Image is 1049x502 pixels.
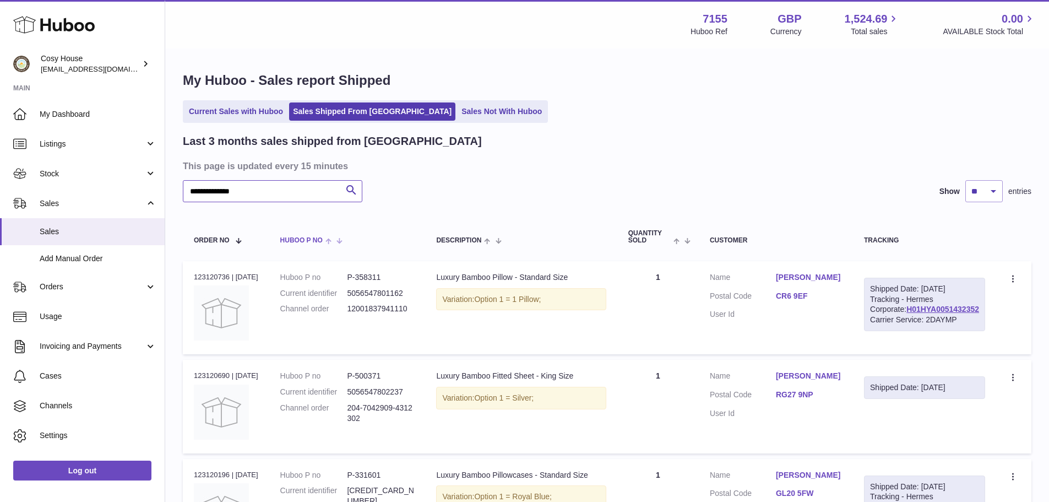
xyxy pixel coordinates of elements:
[776,291,842,301] a: CR6 9EF
[194,385,249,440] img: no-photo.jpg
[347,387,414,397] dd: 5056547802237
[851,26,900,37] span: Total sales
[617,261,699,354] td: 1
[770,26,802,37] div: Currency
[40,401,156,411] span: Channels
[183,134,482,149] h2: Last 3 months sales shipped from [GEOGRAPHIC_DATA]
[13,461,151,481] a: Log out
[280,237,323,244] span: Huboo P no
[617,360,699,453] td: 1
[194,470,258,480] div: 123120196 | [DATE]
[347,304,414,314] dd: 12001837941110
[185,102,287,121] a: Current Sales with Huboo
[40,282,145,292] span: Orders
[280,470,347,481] dt: Huboo P no
[40,169,145,179] span: Stock
[1002,12,1023,26] span: 0.00
[1008,186,1031,197] span: entries
[710,291,776,304] dt: Postal Code
[436,470,606,481] div: Luxury Bamboo Pillowcases - Standard Size
[710,309,776,320] dt: User Id
[40,109,156,120] span: My Dashboard
[845,12,888,26] span: 1,524.69
[870,315,979,325] div: Carrier Service: 2DAYMP
[710,272,776,285] dt: Name
[776,390,842,400] a: RG27 9NP
[691,26,727,37] div: Huboo Ref
[710,390,776,403] dt: Postal Code
[906,305,979,314] a: H01HYA0051432352
[436,237,481,244] span: Description
[458,102,546,121] a: Sales Not With Huboo
[280,272,347,283] dt: Huboo P no
[280,387,347,397] dt: Current identifier
[943,12,1036,37] a: 0.00 AVAILABLE Stock Total
[436,387,606,409] div: Variation:
[870,482,979,492] div: Shipped Date: [DATE]
[183,160,1029,172] h3: This page is updated every 15 minutes
[280,403,347,424] dt: Channel order
[194,285,249,341] img: no-photo.jpg
[40,311,156,322] span: Usage
[13,56,30,72] img: info@wholesomegoods.com
[778,12,801,26] strong: GBP
[347,470,414,481] dd: P-331601
[436,272,606,283] div: Luxury Bamboo Pillow - Standard Size
[40,430,156,441] span: Settings
[870,382,979,393] div: Shipped Date: [DATE]
[436,288,606,311] div: Variation:
[703,12,727,26] strong: 7155
[40,253,156,264] span: Add Manual Order
[710,470,776,483] dt: Name
[289,102,455,121] a: Sales Shipped From [GEOGRAPHIC_DATA]
[183,72,1031,89] h1: My Huboo - Sales report Shipped
[194,272,258,282] div: 123120736 | [DATE]
[40,371,156,381] span: Cases
[194,237,230,244] span: Order No
[40,139,145,149] span: Listings
[280,304,347,314] dt: Channel order
[845,12,900,37] a: 1,524.69 Total sales
[943,26,1036,37] span: AVAILABLE Stock Total
[40,341,145,352] span: Invoicing and Payments
[864,278,985,332] div: Tracking - Hermes Corporate:
[474,492,551,501] span: Option 1 = Royal Blue;
[40,198,145,209] span: Sales
[776,488,842,499] a: GL20 5FW
[864,237,985,244] div: Tracking
[710,488,776,501] dt: Postal Code
[939,186,960,197] label: Show
[41,53,140,74] div: Cosy House
[710,237,842,244] div: Customer
[870,284,979,294] div: Shipped Date: [DATE]
[347,288,414,299] dd: 5056547801162
[436,371,606,381] div: Luxury Bamboo Fitted Sheet - King Size
[710,408,776,419] dt: User Id
[776,272,842,283] a: [PERSON_NAME]
[40,226,156,237] span: Sales
[280,371,347,381] dt: Huboo P no
[347,272,414,283] dd: P-358311
[776,371,842,381] a: [PERSON_NAME]
[280,288,347,299] dt: Current identifier
[474,295,541,304] span: Option 1 = 1 Pillow;
[41,64,162,73] span: [EMAIL_ADDRESS][DOMAIN_NAME]
[347,403,414,424] dd: 204-7042909-4312302
[194,371,258,381] div: 123120690 | [DATE]
[710,371,776,384] dt: Name
[474,393,534,402] span: Option 1 = Silver;
[628,230,671,244] span: Quantity Sold
[347,371,414,381] dd: P-500371
[776,470,842,481] a: [PERSON_NAME]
